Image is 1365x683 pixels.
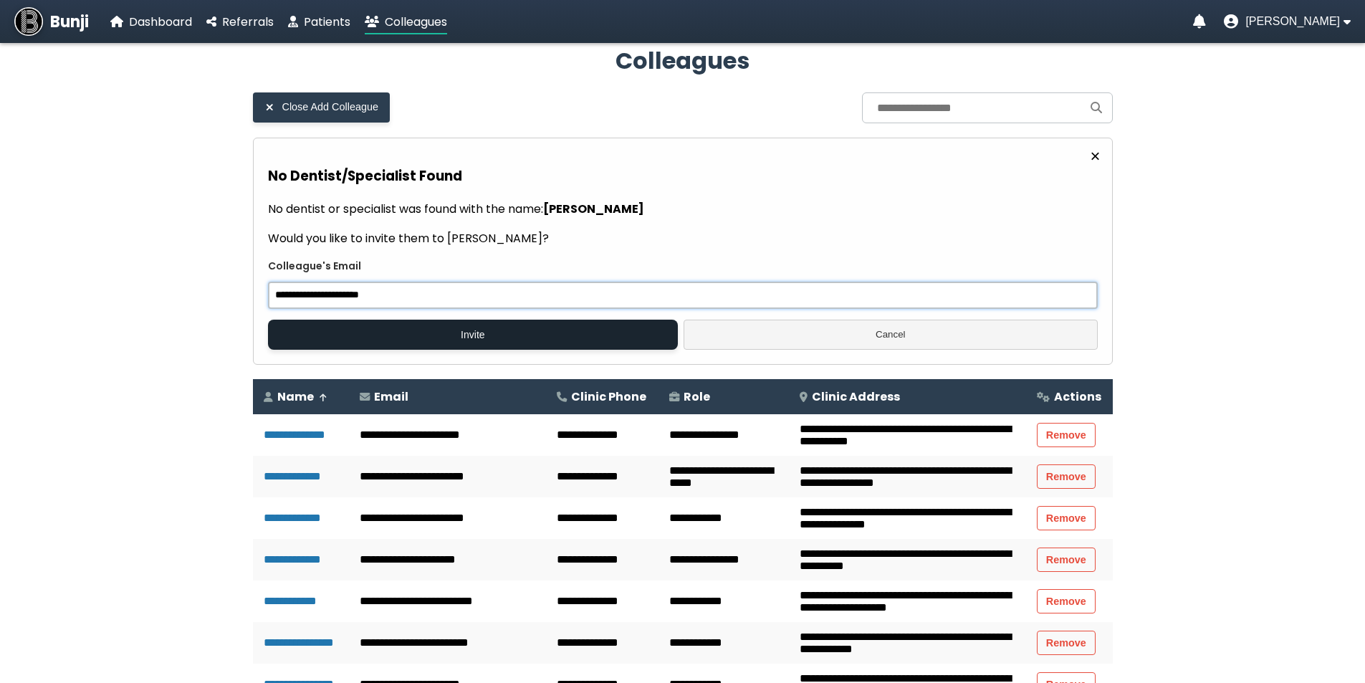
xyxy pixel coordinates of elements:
button: User menu [1224,14,1351,29]
button: Remove [1037,423,1096,447]
th: Role [658,379,789,414]
h3: No Dentist/Specialist Found [268,166,1098,186]
th: Name [253,379,350,414]
p: No dentist or specialist was found with the name: [268,200,1098,218]
a: Patients [288,13,350,31]
th: Clinic Address [789,379,1026,414]
p: Would you like to invite them to [PERSON_NAME]? [268,229,1098,247]
button: Remove [1037,506,1096,530]
a: Dashboard [110,13,192,31]
button: Remove [1037,464,1096,489]
span: Colleagues [385,14,447,30]
span: Close Add Colleague [282,101,378,113]
button: Invite [268,320,679,350]
a: Colleagues [365,13,447,31]
th: Email [349,379,546,414]
a: Referrals [206,13,274,31]
a: Bunji [14,7,89,36]
a: Notifications [1193,14,1206,29]
button: Remove [1037,548,1096,572]
span: Bunji [50,10,89,34]
th: Clinic Phone [546,379,658,414]
button: Cancel [684,320,1097,350]
span: [PERSON_NAME] [1245,15,1340,28]
label: Colleague's Email [268,259,1098,274]
button: Close Add Colleague [253,92,390,123]
th: Actions [1026,379,1113,414]
img: Bunji Dental Referral Management [14,7,43,36]
button: Remove [1037,589,1096,613]
button: Remove [1037,631,1096,655]
h2: Colleagues [253,44,1113,78]
span: Dashboard [129,14,192,30]
button: Close [1086,145,1104,167]
span: Patients [304,14,350,30]
span: Referrals [222,14,274,30]
strong: [PERSON_NAME] [543,201,644,217]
